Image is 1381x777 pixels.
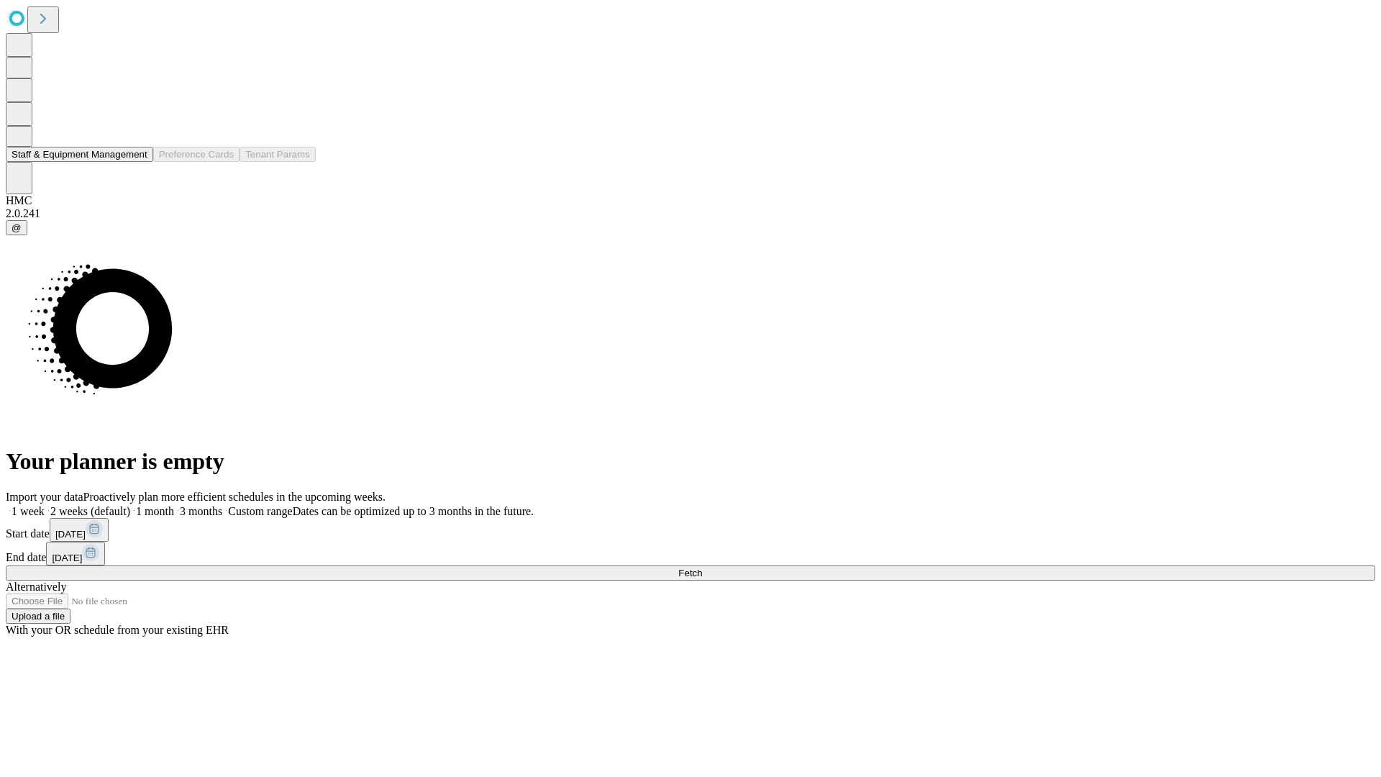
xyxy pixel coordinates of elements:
span: [DATE] [55,529,86,540]
div: Start date [6,518,1375,542]
span: [DATE] [52,553,82,563]
button: @ [6,220,27,235]
button: Tenant Params [240,147,316,162]
span: Proactively plan more efficient schedules in the upcoming weeks. [83,491,386,503]
button: [DATE] [46,542,105,565]
button: Staff & Equipment Management [6,147,153,162]
span: 2 weeks (default) [50,505,130,517]
button: [DATE] [50,518,109,542]
div: 2.0.241 [6,207,1375,220]
span: 1 week [12,505,45,517]
button: Fetch [6,565,1375,581]
span: Fetch [678,568,702,578]
span: Import your data [6,491,83,503]
span: With your OR schedule from your existing EHR [6,624,229,636]
span: 1 month [136,505,174,517]
span: Alternatively [6,581,66,593]
button: Preference Cards [153,147,240,162]
span: @ [12,222,22,233]
span: 3 months [180,505,222,517]
div: End date [6,542,1375,565]
span: Custom range [228,505,292,517]
button: Upload a file [6,609,70,624]
div: HMC [6,194,1375,207]
h1: Your planner is empty [6,448,1375,475]
span: Dates can be optimized up to 3 months in the future. [293,505,534,517]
